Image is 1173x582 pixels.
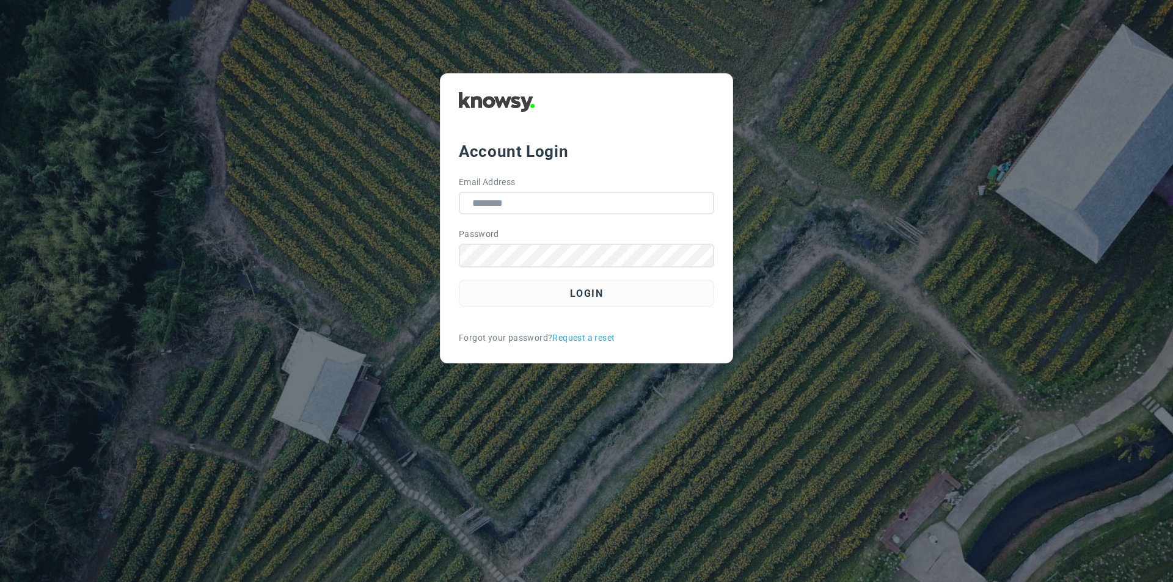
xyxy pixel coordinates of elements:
[459,228,499,241] label: Password
[459,176,516,189] label: Email Address
[459,140,714,162] div: Account Login
[459,280,714,307] button: Login
[552,332,615,344] a: Request a reset
[459,332,714,344] div: Forgot your password?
